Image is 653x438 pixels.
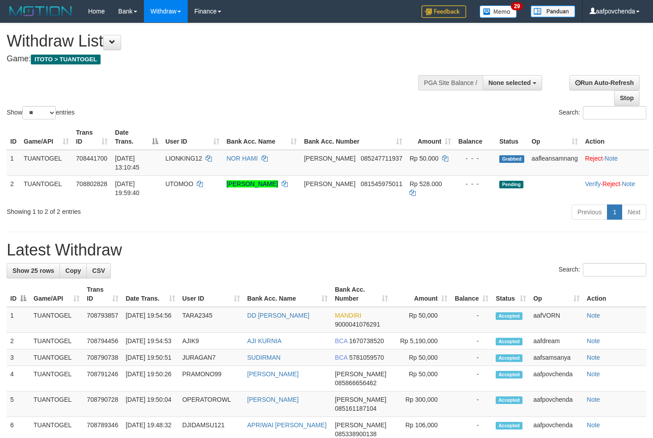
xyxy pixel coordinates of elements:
td: 2 [7,175,20,201]
td: 1 [7,150,20,176]
a: Verify [585,180,601,187]
span: [DATE] 13:10:45 [115,155,139,171]
span: MANDIRI [335,312,361,319]
td: TUANTOGEL [20,175,72,201]
td: OPERATOROWL [179,391,244,417]
span: [DATE] 19:59:40 [115,180,139,196]
td: 1 [7,307,30,333]
a: Note [587,354,600,361]
a: NOR HAMI [227,155,258,162]
input: Search: [583,263,646,276]
th: Trans ID: activate to sort column ascending [83,281,122,307]
td: 4 [7,366,30,391]
span: Copy 5781059570 to clipboard [349,354,384,361]
span: Copy 085866656462 to clipboard [335,379,376,387]
td: - [451,307,492,333]
th: Bank Acc. Name: activate to sort column ascending [244,281,331,307]
td: 708794456 [83,333,122,349]
th: Amount: activate to sort column ascending [392,281,451,307]
span: Copy 085161187104 to clipboard [335,405,376,412]
h4: Game: [7,55,426,64]
a: CSV [86,263,111,278]
a: Note [587,370,600,378]
td: aafpovchenda [530,391,583,417]
td: JURAGAN7 [179,349,244,366]
span: [PERSON_NAME] [335,370,386,378]
th: Op: activate to sort column ascending [528,124,581,150]
span: Grabbed [499,155,524,163]
td: · [581,150,649,176]
span: CSV [92,267,105,274]
th: Bank Acc. Number: activate to sort column ascending [300,124,406,150]
span: [PERSON_NAME] [335,421,386,429]
span: Accepted [496,338,522,345]
span: [PERSON_NAME] [335,396,386,403]
div: PGA Site Balance / [418,75,483,90]
td: · · [581,175,649,201]
td: 708790728 [83,391,122,417]
th: User ID: activate to sort column ascending [162,124,223,150]
th: Amount: activate to sort column ascending [406,124,455,150]
span: Rp 528.000 [409,180,442,187]
th: Date Trans.: activate to sort column ascending [122,281,179,307]
span: BCA [335,337,347,344]
span: 708802828 [76,180,107,187]
h1: Latest Withdraw [7,241,646,259]
td: 2 [7,333,30,349]
span: Accepted [496,354,522,362]
img: MOTION_logo.png [7,4,75,18]
th: Balance: activate to sort column ascending [451,281,492,307]
td: - [451,349,492,366]
span: None selected [489,79,531,86]
td: 708790738 [83,349,122,366]
span: Show 25 rows [13,267,54,274]
span: 29 [511,2,523,10]
td: [DATE] 19:50:04 [122,391,179,417]
span: Copy 085247711937 to clipboard [361,155,402,162]
th: Trans ID: activate to sort column ascending [72,124,111,150]
span: [PERSON_NAME] [304,180,355,187]
td: Rp 50,000 [392,366,451,391]
th: Status [496,124,528,150]
span: Accepted [496,422,522,429]
span: UTOMOO [165,180,194,187]
th: Balance [455,124,496,150]
span: Copy 085338900138 to clipboard [335,430,376,438]
td: Rp 5,190,000 [392,333,451,349]
span: BCA [335,354,347,361]
a: Note [587,396,600,403]
td: 3 [7,349,30,366]
a: Note [605,155,618,162]
th: User ID: activate to sort column ascending [179,281,244,307]
td: [DATE] 19:54:53 [122,333,179,349]
td: aafVORN [530,307,583,333]
td: TUANTOGEL [30,333,83,349]
td: TUANTOGEL [30,307,83,333]
td: 708793857 [83,307,122,333]
td: AJIK9 [179,333,244,349]
span: Copy 1670738520 to clipboard [349,337,384,344]
label: Search: [559,263,646,276]
td: Rp 50,000 [392,307,451,333]
td: Rp 300,000 [392,391,451,417]
td: aafsamsanya [530,349,583,366]
th: ID [7,124,20,150]
a: Reject [602,180,620,187]
th: Status: activate to sort column ascending [492,281,530,307]
td: - [451,366,492,391]
span: Accepted [496,312,522,320]
label: Show entries [7,106,75,119]
th: Game/API: activate to sort column ascending [30,281,83,307]
a: Run Auto-Refresh [569,75,640,90]
a: Reject [585,155,603,162]
label: Search: [559,106,646,119]
span: Pending [499,181,523,188]
span: Copy 081545975011 to clipboard [361,180,402,187]
a: Note [587,337,600,344]
td: TUANTOGEL [30,349,83,366]
span: Accepted [496,396,522,404]
td: [DATE] 19:50:26 [122,366,179,391]
td: - [451,333,492,349]
th: Bank Acc. Number: activate to sort column ascending [331,281,392,307]
a: Previous [572,204,607,220]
